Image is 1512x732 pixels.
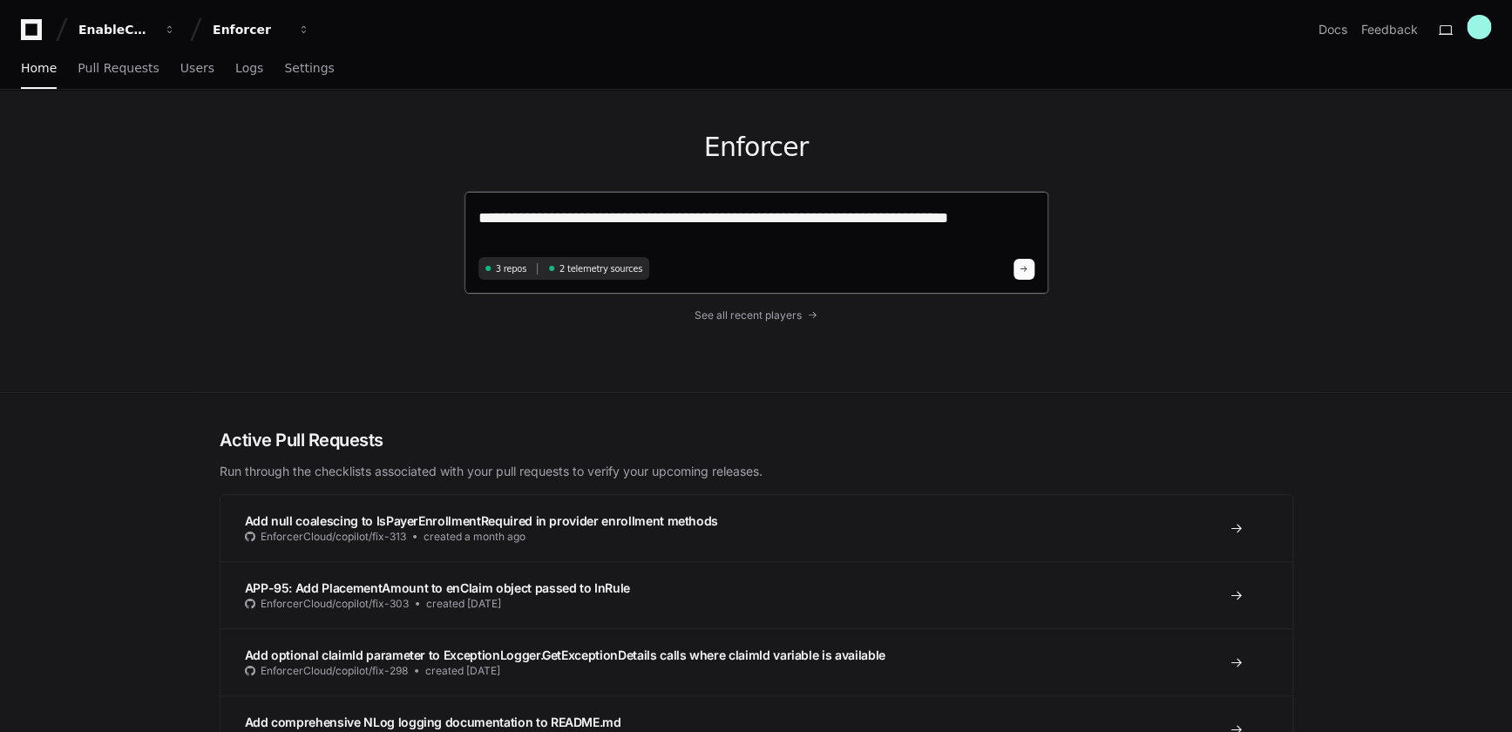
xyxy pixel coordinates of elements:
button: Feedback [1361,21,1418,38]
span: Home [21,63,57,73]
span: EnforcerCloud/copilot/fix-303 [261,597,409,611]
a: Add null coalescing to IsPayerEnrollmentRequired in provider enrollment methodsEnforcerCloud/copi... [220,495,1292,561]
a: Pull Requests [78,49,159,89]
div: EnableComp [78,21,153,38]
span: Settings [284,63,334,73]
span: EnforcerCloud/copilot/fix-313 [261,530,406,544]
a: Logs [235,49,263,89]
a: APP-95: Add PlacementAmount to enClaim object passed to InRuleEnforcerCloud/copilot/fix-303create... [220,561,1292,628]
span: Add null coalescing to IsPayerEnrollmentRequired in provider enrollment methods [245,513,718,528]
span: Logs [235,63,263,73]
span: created a month ago [424,530,525,544]
p: Run through the checklists associated with your pull requests to verify your upcoming releases. [220,463,1293,480]
h1: Enforcer [464,132,1049,163]
span: created [DATE] [426,597,501,611]
a: Docs [1319,21,1347,38]
button: EnableComp [71,14,183,45]
span: Add optional claimId parameter to ExceptionLogger.GetExceptionDetails calls where claimId variabl... [245,647,885,662]
span: Add comprehensive NLog logging documentation to README.md [245,715,621,729]
span: Users [180,63,214,73]
a: Home [21,49,57,89]
a: See all recent players [464,308,1049,322]
a: Users [180,49,214,89]
span: See all recent players [695,308,802,322]
span: EnforcerCloud/copilot/fix-298 [261,664,408,678]
span: created [DATE] [425,664,500,678]
a: Add optional claimId parameter to ExceptionLogger.GetExceptionDetails calls where claimId variabl... [220,628,1292,695]
span: 2 telemetry sources [559,262,642,275]
span: APP-95: Add PlacementAmount to enClaim object passed to InRule [245,580,630,595]
span: 3 repos [496,262,527,275]
div: Enforcer [213,21,288,38]
h2: Active Pull Requests [220,428,1293,452]
span: Pull Requests [78,63,159,73]
button: Enforcer [206,14,317,45]
a: Settings [284,49,334,89]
